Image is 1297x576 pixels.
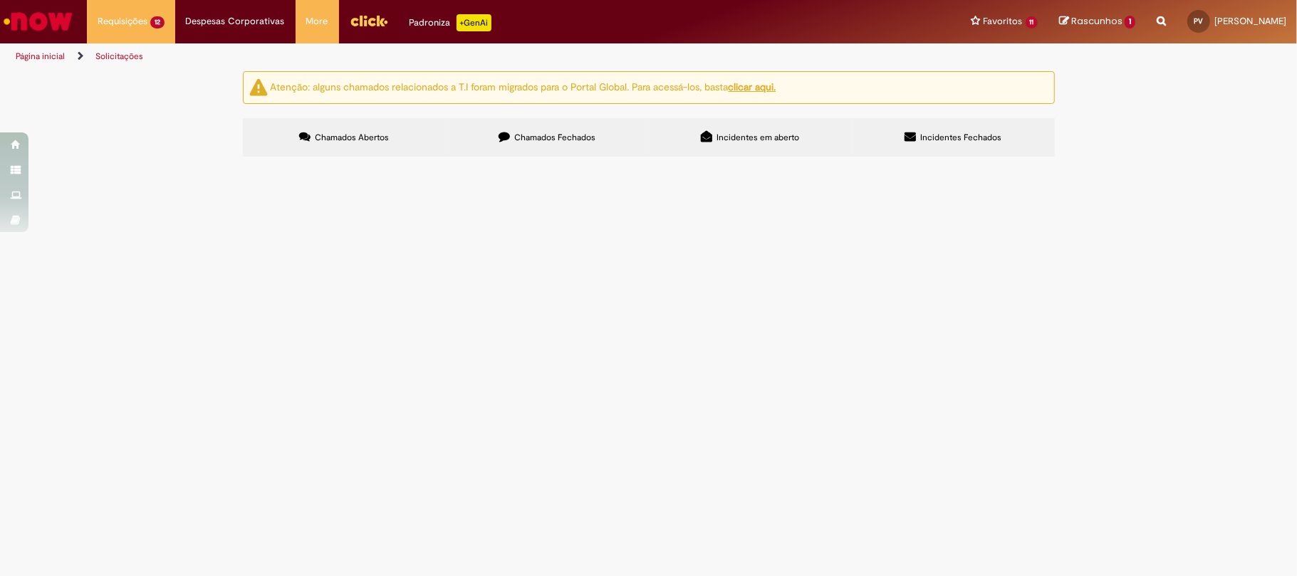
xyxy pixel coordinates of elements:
span: Chamados Fechados [514,132,595,143]
img: click_logo_yellow_360x200.png [350,10,388,31]
span: Requisições [98,14,147,28]
a: Página inicial [16,51,65,62]
span: Chamados Abertos [315,132,389,143]
span: 11 [1026,16,1038,28]
span: PV [1194,16,1204,26]
p: +GenAi [457,14,491,31]
span: More [306,14,328,28]
span: Despesas Corporativas [186,14,285,28]
span: 12 [150,16,165,28]
span: Incidentes Fechados [920,132,1001,143]
span: [PERSON_NAME] [1214,15,1286,27]
span: 1 [1125,16,1135,28]
ng-bind-html: Atenção: alguns chamados relacionados a T.I foram migrados para o Portal Global. Para acessá-los,... [271,80,776,93]
span: Incidentes em aberto [717,132,799,143]
img: ServiceNow [1,7,75,36]
div: Padroniza [410,14,491,31]
a: Rascunhos [1059,15,1135,28]
ul: Trilhas de página [11,43,854,70]
span: Favoritos [984,14,1023,28]
span: Rascunhos [1071,14,1122,28]
a: Solicitações [95,51,143,62]
a: clicar aqui. [729,80,776,93]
